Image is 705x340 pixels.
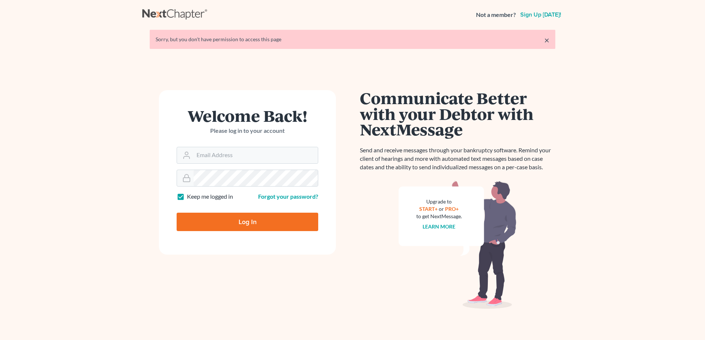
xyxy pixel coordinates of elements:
[416,213,462,220] div: to get NextMessage.
[423,223,456,230] a: Learn more
[420,206,438,212] a: START+
[519,12,563,18] a: Sign up [DATE]!
[416,198,462,205] div: Upgrade to
[476,11,516,19] strong: Not a member?
[445,206,459,212] a: PRO+
[177,127,318,135] p: Please log in to your account
[177,213,318,231] input: Log In
[258,193,318,200] a: Forgot your password?
[187,192,233,201] label: Keep me logged in
[360,146,555,171] p: Send and receive messages through your bankruptcy software. Remind your client of hearings and mo...
[360,90,555,137] h1: Communicate Better with your Debtor with NextMessage
[439,206,444,212] span: or
[399,180,517,309] img: nextmessage_bg-59042aed3d76b12b5cd301f8e5b87938c9018125f34e5fa2b7a6b67550977c72.svg
[194,147,318,163] input: Email Address
[156,36,549,43] div: Sorry, but you don't have permission to access this page
[544,36,549,45] a: ×
[177,108,318,124] h1: Welcome Back!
